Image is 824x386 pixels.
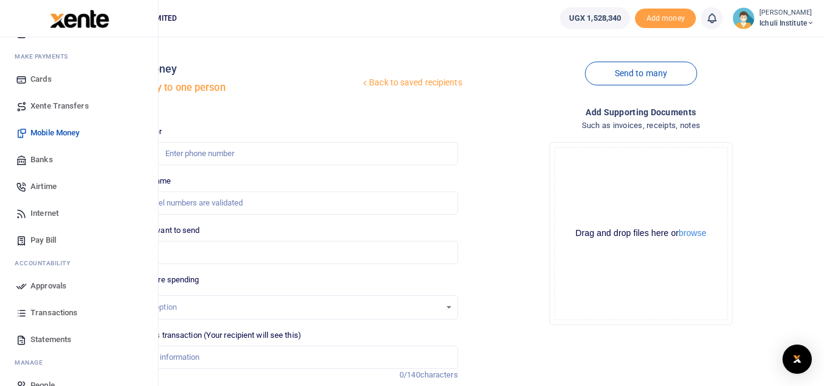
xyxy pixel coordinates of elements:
[468,105,814,119] h4: Add supporting Documents
[120,301,440,313] div: Select an option
[10,47,148,66] li: M
[733,7,754,29] img: profile-user
[679,229,706,237] button: browse
[10,120,148,146] a: Mobile Money
[10,326,148,353] a: Statements
[10,200,148,227] a: Internet
[10,353,148,372] li: M
[10,299,148,326] a: Transactions
[569,12,621,24] span: UGX 1,528,340
[10,254,148,273] li: Ac
[555,7,635,29] li: Wallet ballance
[106,62,360,76] h4: Mobile money
[759,18,814,29] span: Ichuli Institute
[635,9,696,29] span: Add money
[733,7,814,29] a: profile-user [PERSON_NAME] Ichuli Institute
[555,227,727,239] div: Drag and drop files here or
[24,259,70,268] span: countability
[30,127,79,139] span: Mobile Money
[10,227,148,254] a: Pay Bill
[111,142,457,165] input: Enter phone number
[10,93,148,120] a: Xente Transfers
[111,191,457,215] input: MTN & Airtel numbers are validated
[30,334,71,346] span: Statements
[10,173,148,200] a: Airtime
[635,9,696,29] li: Toup your wallet
[30,234,56,246] span: Pay Bill
[585,62,697,85] a: Send to many
[30,280,66,292] span: Approvals
[30,180,57,193] span: Airtime
[759,8,814,18] small: [PERSON_NAME]
[635,13,696,22] a: Add money
[550,142,733,325] div: File Uploader
[560,7,630,29] a: UGX 1,528,340
[783,345,812,374] div: Open Intercom Messenger
[468,119,814,132] h4: Such as invoices, receipts, notes
[399,370,420,379] span: 0/140
[10,273,148,299] a: Approvals
[360,72,463,94] a: Back to saved recipients
[111,241,457,264] input: UGX
[30,100,89,112] span: Xente Transfers
[420,370,458,379] span: characters
[21,52,68,61] span: ake Payments
[49,13,109,23] a: logo-small logo-large logo-large
[111,329,301,341] label: Memo for this transaction (Your recipient will see this)
[50,10,109,28] img: logo-large
[30,73,52,85] span: Cards
[10,146,148,173] a: Banks
[10,66,148,93] a: Cards
[106,82,360,94] h5: Send money to one person
[21,358,43,367] span: anage
[30,307,77,319] span: Transactions
[30,207,59,220] span: Internet
[111,346,457,369] input: Enter extra information
[30,154,53,166] span: Banks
